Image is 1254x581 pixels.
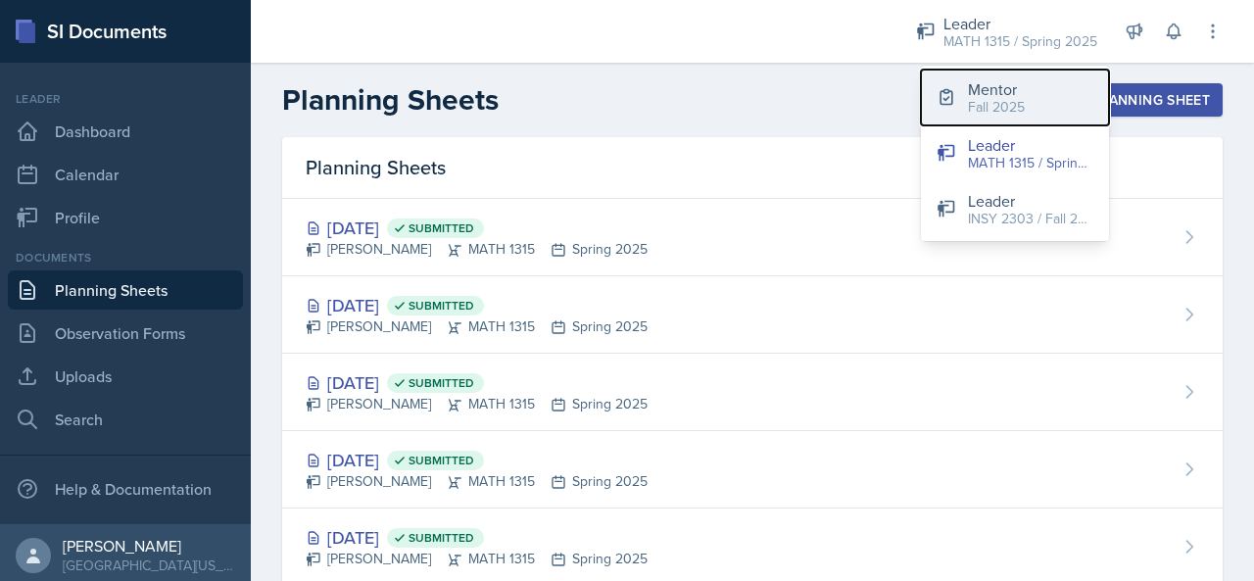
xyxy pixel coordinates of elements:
[968,189,1093,213] div: Leader
[306,524,648,551] div: [DATE]
[282,82,499,118] h2: Planning Sheets
[8,469,243,508] div: Help & Documentation
[306,292,648,318] div: [DATE]
[968,77,1025,101] div: Mentor
[306,471,648,492] div: [PERSON_NAME] MATH 1315 Spring 2025
[306,239,648,260] div: [PERSON_NAME] MATH 1315 Spring 2025
[409,530,474,546] span: Submitted
[306,447,648,473] div: [DATE]
[63,536,235,556] div: [PERSON_NAME]
[968,209,1093,229] div: INSY 2303 / Fall 2024
[943,12,1097,35] div: Leader
[968,133,1093,157] div: Leader
[1029,83,1223,117] button: New Planning Sheet
[8,155,243,194] a: Calendar
[921,70,1109,125] button: Mentor Fall 2025
[282,276,1223,354] a: [DATE] Submitted [PERSON_NAME]MATH 1315Spring 2025
[282,199,1223,276] a: [DATE] Submitted [PERSON_NAME]MATH 1315Spring 2025
[306,215,648,241] div: [DATE]
[8,314,243,353] a: Observation Forms
[1041,92,1210,108] div: New Planning Sheet
[306,316,648,337] div: [PERSON_NAME] MATH 1315 Spring 2025
[8,400,243,439] a: Search
[8,357,243,396] a: Uploads
[306,549,648,569] div: [PERSON_NAME] MATH 1315 Spring 2025
[921,125,1109,181] button: Leader MATH 1315 / Spring 2025
[63,556,235,575] div: [GEOGRAPHIC_DATA][US_STATE]
[282,431,1223,508] a: [DATE] Submitted [PERSON_NAME]MATH 1315Spring 2025
[8,90,243,108] div: Leader
[8,112,243,151] a: Dashboard
[282,137,1223,199] div: Planning Sheets
[8,249,243,266] div: Documents
[968,153,1093,173] div: MATH 1315 / Spring 2025
[306,394,648,414] div: [PERSON_NAME] MATH 1315 Spring 2025
[409,453,474,468] span: Submitted
[968,97,1025,118] div: Fall 2025
[409,375,474,391] span: Submitted
[306,369,648,396] div: [DATE]
[921,181,1109,237] button: Leader INSY 2303 / Fall 2024
[282,354,1223,431] a: [DATE] Submitted [PERSON_NAME]MATH 1315Spring 2025
[409,220,474,236] span: Submitted
[8,198,243,237] a: Profile
[8,270,243,310] a: Planning Sheets
[943,31,1097,52] div: MATH 1315 / Spring 2025
[409,298,474,314] span: Submitted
